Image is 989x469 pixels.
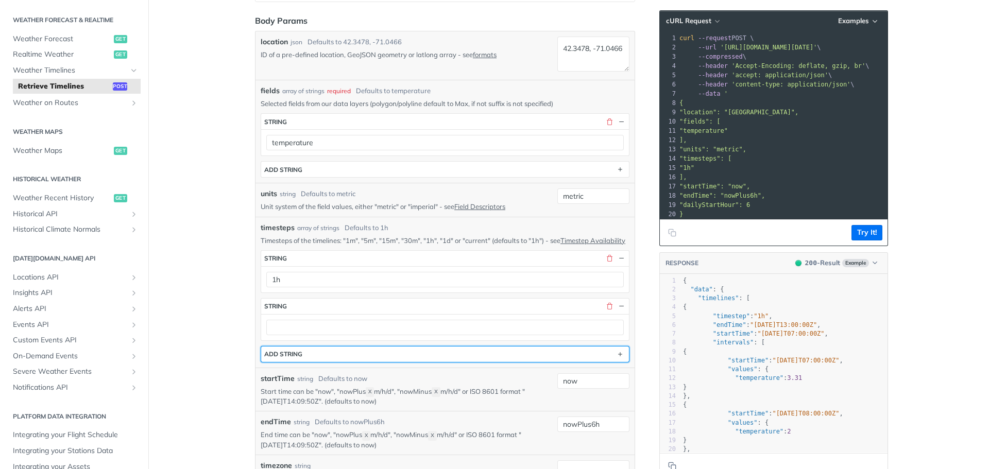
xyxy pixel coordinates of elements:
[735,374,783,381] span: "temperature"
[605,254,614,263] button: Delete
[683,392,691,399] span: },
[13,79,141,94] a: Retrieve Timelinespost
[8,427,141,443] a: Integrating your Flight Schedule
[318,374,367,384] div: Defaults to now
[8,301,141,317] a: Alerts APIShow subpages for Alerts API
[280,189,296,199] div: string
[772,357,839,364] span: "[DATE]T07:00:00Z"
[617,117,626,126] button: Hide
[368,389,372,396] span: X
[683,419,769,426] span: : {
[114,194,127,202] span: get
[13,351,127,361] span: On-Demand Events
[660,392,676,401] div: 14
[13,304,127,314] span: Alerts API
[264,254,287,262] div: string
[842,259,869,267] span: Example
[698,81,728,88] span: --header
[698,44,717,51] span: --url
[683,286,724,293] span: : {
[660,135,677,145] div: 12
[291,38,302,47] div: json
[683,330,828,337] span: : ,
[683,410,843,417] span: : ,
[698,72,728,79] span: --header
[13,367,127,377] span: Severe Weather Events
[13,65,127,76] span: Weather Timelines
[660,191,677,200] div: 18
[261,236,629,245] p: Timesteps of the timelines: "1m", "5m", "15m", "30m", "1h", "1d" or "current" (defaults to "1h") ...
[683,401,687,408] span: {
[679,201,750,209] span: "dailyStartHour": 6
[261,299,629,314] button: string
[8,15,141,25] h2: Weather Forecast & realtime
[805,258,840,268] div: - Result
[13,430,138,440] span: Integrating your Flight Schedule
[130,289,138,297] button: Show subpages for Insights API
[130,66,138,75] button: Hide subpages for Weather Timelines
[731,72,828,79] span: 'accept: application/json'
[294,418,310,427] div: string
[660,98,677,108] div: 8
[666,16,711,25] span: cURL Request
[683,445,691,453] span: },
[679,155,731,162] span: "timesteps": [
[8,380,141,395] a: Notifications APIShow subpages for Notifications API
[8,175,141,184] h2: Historical Weather
[790,258,882,268] button: 200200-ResultExample
[261,416,291,427] label: endTime
[683,437,687,444] span: }
[130,336,138,344] button: Show subpages for Custom Events API
[356,86,431,96] div: Defaults to temperature
[282,86,325,96] div: array of strings
[735,428,783,435] span: "temperature"
[13,288,127,298] span: Insights API
[114,35,127,43] span: get
[679,109,798,116] span: "location": "[GEOGRAPHIC_DATA]",
[261,162,629,177] button: ADD string
[18,81,110,92] span: Retrieve Timelines
[660,145,677,154] div: 13
[130,210,138,218] button: Show subpages for Historical API
[261,114,629,129] button: string
[264,118,287,126] div: string
[617,302,626,311] button: Hide
[683,357,843,364] span: : ,
[8,31,141,47] a: Weather Forecastget
[261,188,277,199] label: units
[851,225,882,240] button: Try It!
[834,16,882,26] button: Examples
[660,338,676,347] div: 8
[665,225,679,240] button: Copy to clipboard
[345,223,388,233] div: Defaults to 1h
[660,80,677,89] div: 6
[679,118,720,125] span: "fields": [
[679,34,694,42] span: curl
[660,348,676,356] div: 9
[679,211,683,218] span: }
[683,374,802,381] span: :
[261,37,288,47] label: location
[113,82,127,91] span: post
[261,373,295,384] label: startTime
[660,33,677,43] div: 1
[679,72,832,79] span: \
[13,383,127,393] span: Notifications API
[130,225,138,234] button: Show subpages for Historical Climate Normals
[660,182,677,191] div: 17
[713,321,746,328] span: "endTime"
[660,285,676,294] div: 2
[660,52,677,61] div: 3
[660,89,677,98] div: 7
[8,222,141,237] a: Historical Climate NormalsShow subpages for Historical Climate Normals
[130,305,138,313] button: Show subpages for Alerts API
[724,90,728,97] span: '
[13,224,127,235] span: Historical Climate Normals
[758,330,825,337] span: "[DATE]T07:00:00Z"
[8,190,141,206] a: Weather Recent Historyget
[264,166,302,173] div: ADD string
[665,258,699,268] button: RESPONSE
[13,320,127,330] span: Events API
[8,317,141,333] a: Events APIShow subpages for Events API
[660,294,676,303] div: 3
